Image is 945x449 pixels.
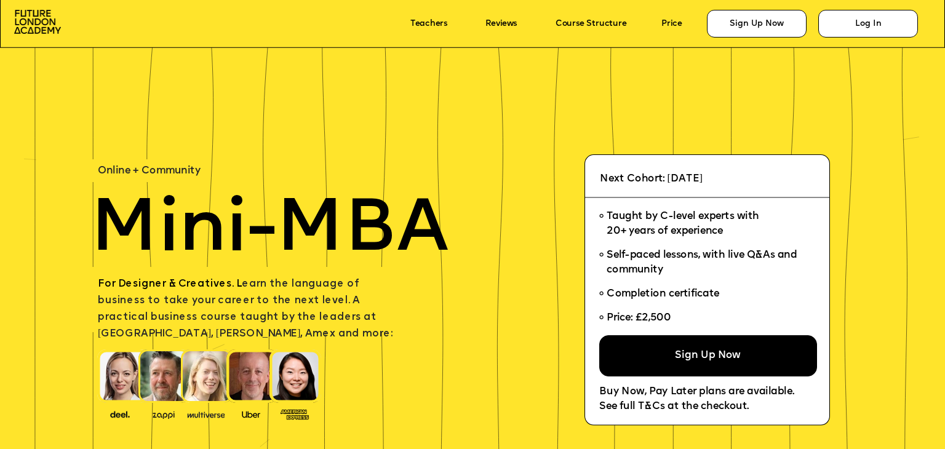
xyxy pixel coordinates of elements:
span: Self-paced lessons, with live Q&As and community [607,250,800,276]
a: Teachers [410,19,447,28]
span: For Designer & Creatives. L [98,279,242,289]
span: Buy Now, Pay Later plans are available. [599,387,794,397]
img: image-b2f1584c-cbf7-4a77-bbe0-f56ae6ee31f2.png [145,408,182,419]
span: earn the language of business to take your career to the next level. A practical business course ... [98,279,393,339]
span: Online + Community [98,166,201,177]
span: Completion certificate [607,289,719,300]
img: image-99cff0b2-a396-4aab-8550-cf4071da2cb9.png [233,408,269,419]
span: Price: £2,500 [607,313,671,324]
span: Next Cohort: [DATE] [600,174,703,185]
span: Taught by C-level experts with 20+ years of experience [607,212,759,237]
a: Course Structure [556,19,627,28]
img: image-aac980e9-41de-4c2d-a048-f29dd30a0068.png [14,10,62,34]
img: image-b7d05013-d886-4065-8d38-3eca2af40620.png [184,408,228,420]
img: image-388f4489-9820-4c53-9b08-f7df0b8d4ae2.png [102,408,138,420]
span: See full T&Cs at the checkout. [599,402,749,412]
span: Mini-MBA [90,194,449,268]
a: Price [661,19,682,28]
img: image-93eab660-639c-4de6-957c-4ae039a0235a.png [276,407,313,421]
a: Reviews [485,19,517,28]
